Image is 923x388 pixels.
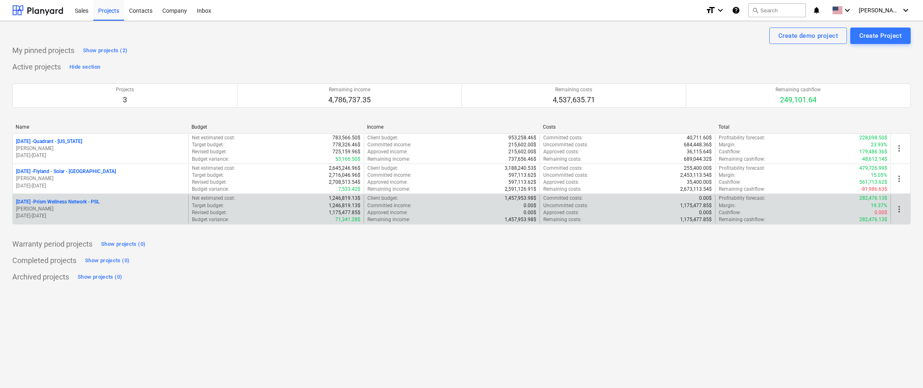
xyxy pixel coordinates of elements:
p: 4,786,737.35 [328,95,371,105]
p: Approved costs : [543,209,579,216]
p: 737,656.46$ [508,156,536,163]
div: Chat Widget [882,349,923,388]
div: Show projects (0) [85,256,129,266]
p: Completed projects [12,256,76,266]
div: Budget [192,124,361,130]
p: 778,326.46$ [332,141,360,148]
p: Warranty period projects [12,239,92,249]
div: [DATE] -Flyland - Solar - [GEOGRAPHIC_DATA][PERSON_NAME][DATE]-[DATE] [16,168,185,189]
p: Remaining costs : [543,156,581,163]
p: My pinned projects [12,46,74,55]
p: Profitability forecast : [719,165,765,172]
div: Income [367,124,536,130]
p: 1,246,819.13$ [329,202,360,209]
p: Committed income : [367,141,411,148]
p: 19.37% [871,202,887,209]
span: [PERSON_NAME] [859,7,900,14]
p: [DATE] - Prism Wellness Network - PSL [16,199,99,206]
i: notifications [812,5,821,15]
p: [DATE] - Flyland - Solar - [GEOGRAPHIC_DATA] [16,168,116,175]
p: Remaining income [328,86,371,93]
p: 179,486.36$ [859,148,887,155]
p: Client budget : [367,195,398,202]
p: Active projects [12,62,61,72]
div: [DATE] -Quadrant - [US_STATE][PERSON_NAME][DATE]-[DATE] [16,138,185,159]
p: Committed costs : [543,165,583,172]
p: 40,711.60$ [687,134,712,141]
p: 35,400.00$ [687,179,712,186]
p: Cashflow : [719,209,741,216]
p: 2,591,126.91$ [505,186,536,193]
p: 597,113.62$ [508,172,536,179]
p: 1,175,477.85$ [680,202,712,209]
p: Margin : [719,172,736,179]
button: Hide section [67,60,102,74]
p: Remaining cashflow : [719,186,765,193]
p: 1,175,477.85$ [680,216,712,223]
p: Target budget : [192,202,224,209]
p: Revised budget : [192,179,227,186]
p: 2,453,113.54$ [680,172,712,179]
p: 1,457,953.98$ [505,195,536,202]
p: 561,713.62$ [859,179,887,186]
p: 0.00$ [875,209,887,216]
p: 2,645,246.96$ [329,165,360,172]
button: Create Project [850,28,911,44]
p: Revised budget : [192,148,227,155]
p: Net estimated cost : [192,195,235,202]
p: 0.00$ [524,202,536,209]
p: 689,044.32$ [684,156,712,163]
p: Net estimated cost : [192,165,235,172]
p: 4,537,635.71 [553,95,595,105]
div: Create demo project [778,30,838,41]
p: 2,716,046.96$ [329,172,360,179]
p: [DATE] - [DATE] [16,182,185,189]
p: Archived projects [12,272,69,282]
p: Remaining cashflow : [719,216,765,223]
p: [PERSON_NAME] [16,206,185,212]
p: Budget variance : [192,216,229,223]
p: Margin : [719,202,736,209]
p: 0.00$ [699,195,712,202]
p: -81,986.63$ [861,186,887,193]
p: Budget variance : [192,156,229,163]
div: [DATE] -Prism Wellness Network - PSL[PERSON_NAME][DATE]-[DATE] [16,199,185,219]
div: Create Project [859,30,902,41]
p: 3 [116,95,134,105]
button: Search [748,3,806,17]
p: Remaining income : [367,156,410,163]
p: Target budget : [192,141,224,148]
span: more_vert [894,143,904,153]
button: Show projects (2) [81,44,129,57]
p: Committed income : [367,202,411,209]
p: Uncommitted costs : [543,141,588,148]
p: [DATE] - [DATE] [16,212,185,219]
p: 249,101.64 [776,95,821,105]
p: 53,166.50$ [335,156,360,163]
p: 2,673,113.54$ [680,186,712,193]
p: Client budget : [367,165,398,172]
p: 479,726.99$ [859,165,887,172]
p: 725,159.96$ [332,148,360,155]
div: Hide section [69,62,100,72]
p: Profitability forecast : [719,134,765,141]
p: Target budget : [192,172,224,179]
i: keyboard_arrow_down [715,5,725,15]
p: Cashflow : [719,148,741,155]
p: 36,115.64$ [687,148,712,155]
i: keyboard_arrow_down [901,5,911,15]
p: Approved income : [367,179,408,186]
p: Remaining costs : [543,216,581,223]
p: Remaining cashflow [776,86,821,93]
p: 282,476.13$ [859,195,887,202]
span: search [752,7,759,14]
p: 228,098.50$ [859,134,887,141]
button: Show projects (0) [83,254,132,267]
p: [PERSON_NAME] [16,175,185,182]
div: Costs [543,124,712,130]
p: 215,602.00$ [508,148,536,155]
p: 953,258.46$ [508,134,536,141]
p: Approved costs : [543,179,579,186]
p: Uncommitted costs : [543,172,588,179]
p: 48,612.14$ [862,156,887,163]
